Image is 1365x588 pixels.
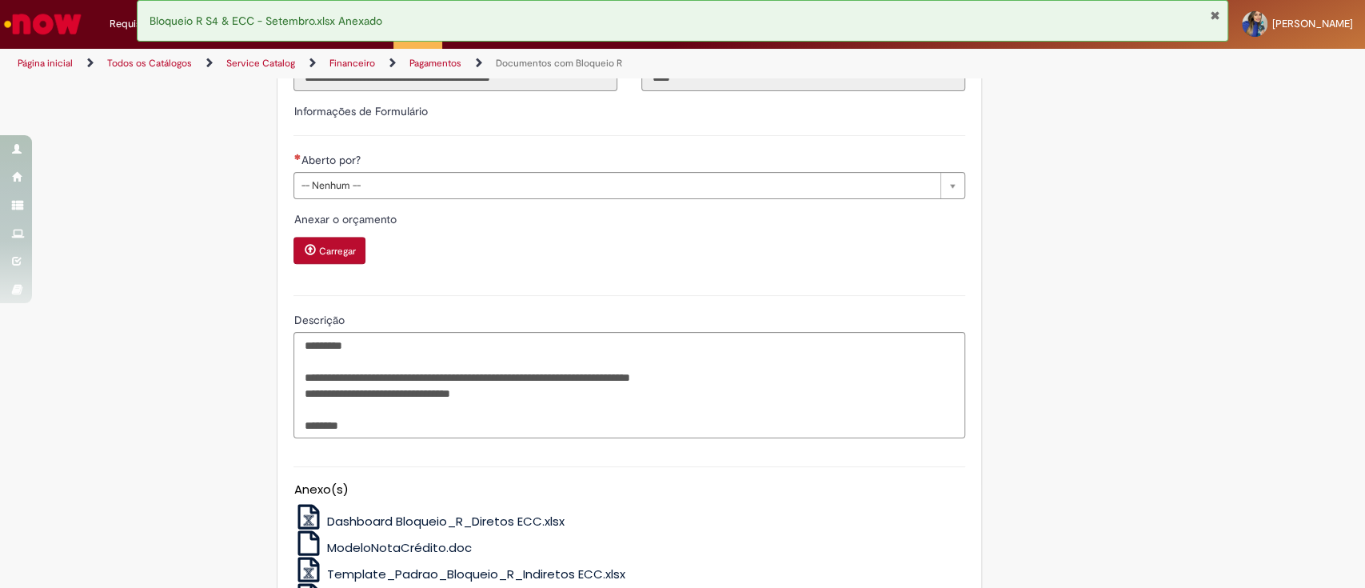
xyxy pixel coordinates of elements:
[2,8,84,40] img: ServiceNow
[496,57,622,70] a: Documentos com Bloqueio R
[641,64,965,91] input: Código da Unidade
[150,14,382,28] span: Bloqueio R S4 & ECC - Setembro.xlsx Anexado
[318,245,355,258] small: Carregar
[329,57,375,70] a: Financeiro
[1272,17,1353,30] span: [PERSON_NAME]
[327,566,625,582] span: Template_Padrao_Bloqueio_R_Indiretos ECC.xlsx
[293,212,399,226] span: Anexar o orçamento
[107,57,192,70] a: Todos os Catálogos
[12,49,898,78] ul: Trilhas de página
[110,16,166,32] span: Requisições
[18,57,73,70] a: Página inicial
[293,154,301,160] span: Necessários
[327,539,472,556] span: ModeloNotaCrédito.doc
[226,57,295,70] a: Service Catalog
[293,237,365,264] button: Carregar anexo de Anexar o orçamento
[293,313,347,327] span: Descrição
[293,104,427,118] label: Informações de Formulário
[293,483,965,497] h5: Anexo(s)
[409,57,461,70] a: Pagamentos
[301,173,932,198] span: -- Nenhum --
[327,513,565,530] span: Dashboard Bloqueio_R_Diretos ECC.xlsx
[293,539,472,556] a: ModeloNotaCrédito.doc
[293,332,965,439] textarea: Descrição
[293,64,617,91] input: Título
[301,153,363,167] span: Aberto por?
[1209,9,1219,22] button: Fechar Notificação
[293,566,625,582] a: Template_Padrao_Bloqueio_R_Indiretos ECC.xlsx
[293,513,565,530] a: Dashboard Bloqueio_R_Diretos ECC.xlsx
